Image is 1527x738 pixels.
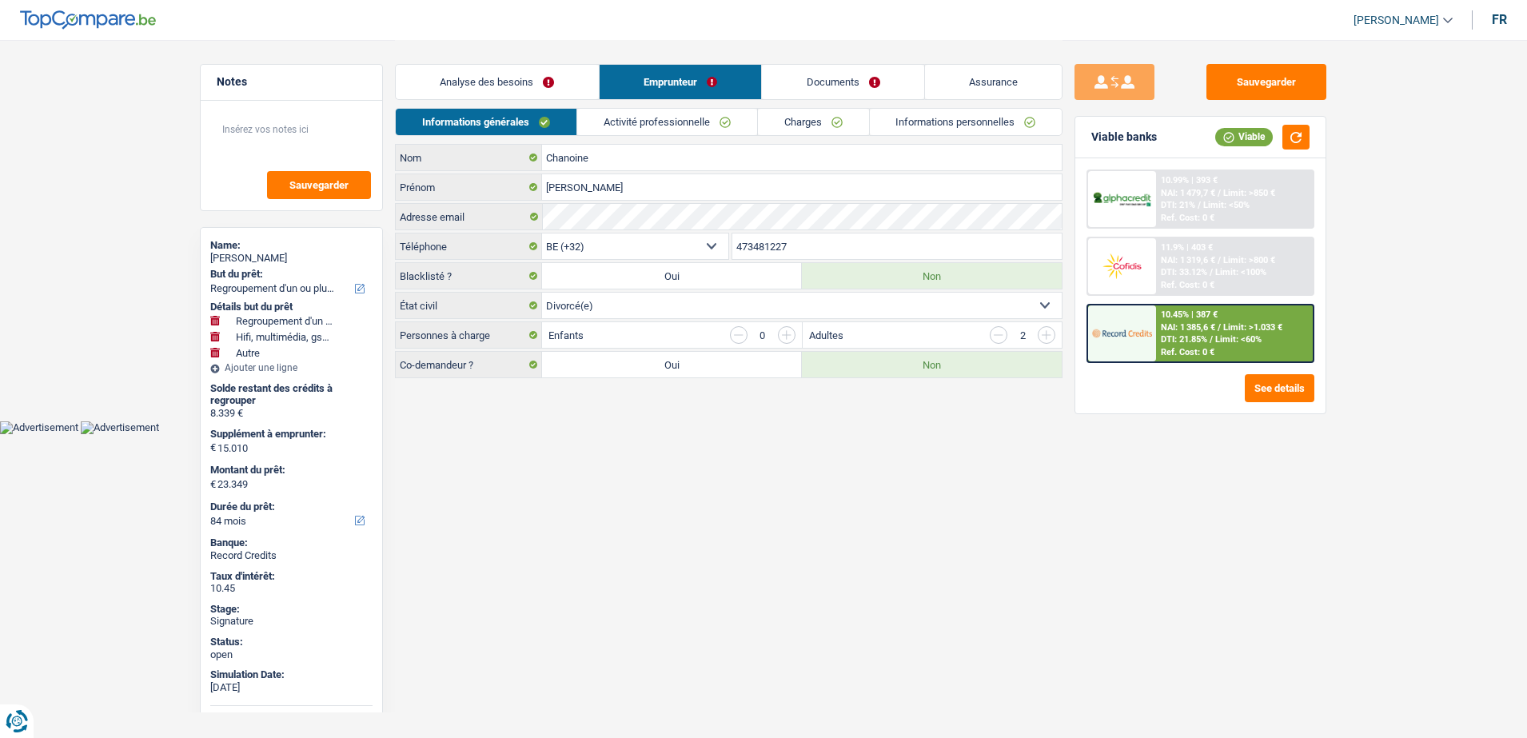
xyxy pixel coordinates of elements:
span: Limit: >1.033 € [1223,322,1282,333]
div: Name: [210,239,373,252]
img: Record Credits [1092,318,1151,348]
span: Limit: >800 € [1223,255,1275,265]
div: Viable banks [1091,130,1157,144]
div: Simulation Date: [210,668,373,681]
div: 10.99% | 393 € [1161,175,1218,185]
div: 2 [1015,330,1030,341]
label: Personnes à charge [396,322,542,348]
span: / [1218,322,1221,333]
a: Informations personnelles [870,109,1063,135]
div: Status: [210,636,373,648]
img: Advertisement [81,421,159,434]
a: Emprunteur [600,65,762,99]
div: Détails but du prêt [210,301,373,313]
span: [PERSON_NAME] [1354,14,1439,27]
label: Durée du prêt: [210,501,369,513]
div: 10.45 [210,582,373,595]
span: Limit: <50% [1203,200,1250,210]
h5: Notes [217,75,366,89]
button: Sauvegarder [267,171,371,199]
div: fr [1492,12,1507,27]
span: / [1218,255,1221,265]
div: Record Credits [210,549,373,562]
a: Activité professionnelle [577,109,757,135]
span: DTI: 33.12% [1161,267,1207,277]
div: Ref. Cost: 0 € [1161,213,1214,223]
img: TopCompare Logo [20,10,156,30]
img: Cofidis [1092,251,1151,281]
div: Banque: [210,537,373,549]
label: Oui [542,352,802,377]
span: NAI: 1 479,7 € [1161,188,1215,198]
span: Limit: <100% [1215,267,1266,277]
label: Non [802,263,1062,289]
span: Limit: <60% [1215,334,1262,345]
div: Solde restant des crédits à regrouper [210,382,373,407]
span: Limit: >850 € [1223,188,1275,198]
label: Blacklisté ? [396,263,542,289]
div: Ref. Cost: 0 € [1161,280,1214,290]
span: NAI: 1 319,6 € [1161,255,1215,265]
span: / [1218,188,1221,198]
span: € [210,441,216,454]
a: Documents [762,65,924,99]
label: État civil [396,293,542,318]
label: Nom [396,145,542,170]
span: / [1210,267,1213,277]
label: Oui [542,263,802,289]
div: Signature [210,615,373,628]
a: Charges [758,109,869,135]
button: See details [1245,374,1314,402]
label: Montant du prêt: [210,464,369,477]
div: [DATE] [210,681,373,694]
input: 401020304 [732,233,1063,259]
span: DTI: 21.85% [1161,334,1207,345]
label: Adultes [809,330,843,341]
span: / [1210,334,1213,345]
label: Adresse email [396,204,542,229]
label: Prénom [396,174,542,200]
span: € [210,478,216,491]
label: Téléphone [396,233,542,259]
div: Stage: [210,603,373,616]
span: Sauvegarder [289,180,349,190]
div: Viable [1215,128,1273,146]
div: open [210,648,373,661]
span: NAI: 1 385,6 € [1161,322,1215,333]
a: [PERSON_NAME] [1341,7,1453,34]
label: Enfants [548,330,584,341]
div: 11.9% | 403 € [1161,242,1213,253]
span: / [1198,200,1201,210]
div: Ajouter une ligne [210,362,373,373]
a: Assurance [925,65,1063,99]
label: But du prêt: [210,268,369,281]
label: Co-demandeur ? [396,352,542,377]
div: Ref. Cost: 0 € [1161,347,1214,357]
a: Analyse des besoins [396,65,599,99]
span: DTI: 21% [1161,200,1195,210]
div: 8.339 € [210,407,373,420]
label: Supplément à emprunter: [210,428,369,441]
div: 10.45% | 387 € [1161,309,1218,320]
div: [PERSON_NAME] [210,252,373,265]
label: Non [802,352,1062,377]
button: Sauvegarder [1206,64,1326,100]
div: 0 [756,330,770,341]
img: AlphaCredit [1092,190,1151,209]
a: Informations générales [396,109,576,135]
div: Taux d'intérêt: [210,570,373,583]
